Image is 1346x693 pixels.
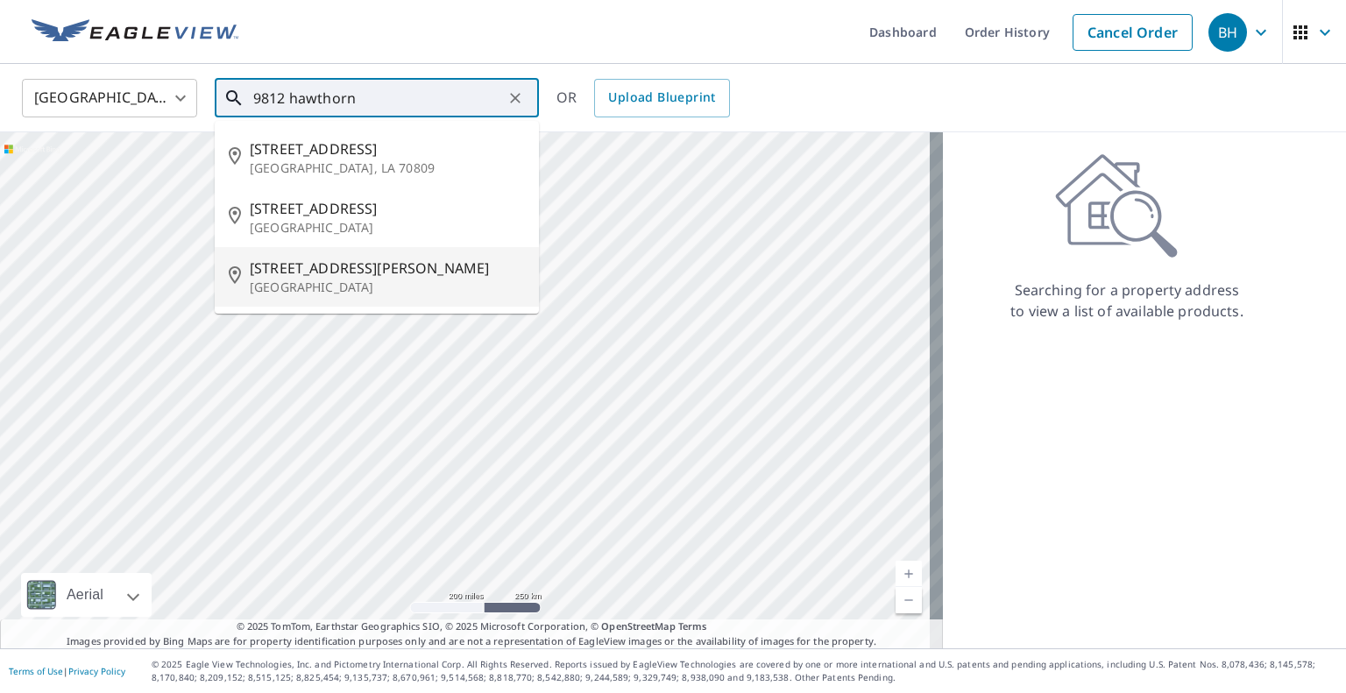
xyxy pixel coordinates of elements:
a: Privacy Policy [68,665,125,677]
span: [STREET_ADDRESS] [250,198,525,219]
img: EV Logo [32,19,238,46]
span: Upload Blueprint [608,87,715,109]
span: [STREET_ADDRESS][PERSON_NAME] [250,258,525,279]
span: [STREET_ADDRESS] [250,138,525,159]
p: [GEOGRAPHIC_DATA] [250,279,525,296]
span: © 2025 TomTom, Earthstar Geographics SIO, © 2025 Microsoft Corporation, © [237,619,707,634]
div: Aerial [21,573,152,617]
div: BH [1208,13,1247,52]
a: Current Level 5, Zoom Out [896,587,922,613]
p: | [9,666,125,676]
a: Cancel Order [1073,14,1193,51]
p: © 2025 Eagle View Technologies, Inc. and Pictometry International Corp. All Rights Reserved. Repo... [152,658,1337,684]
div: OR [556,79,730,117]
button: Clear [503,86,528,110]
input: Search by address or latitude-longitude [253,74,503,123]
a: Current Level 5, Zoom In [896,561,922,587]
a: Terms [678,619,707,633]
p: [GEOGRAPHIC_DATA], LA 70809 [250,159,525,177]
p: Searching for a property address to view a list of available products. [1009,279,1244,322]
a: OpenStreetMap [601,619,675,633]
a: Upload Blueprint [594,79,729,117]
a: Terms of Use [9,665,63,677]
div: [GEOGRAPHIC_DATA] [22,74,197,123]
p: [GEOGRAPHIC_DATA] [250,219,525,237]
div: Aerial [61,573,109,617]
